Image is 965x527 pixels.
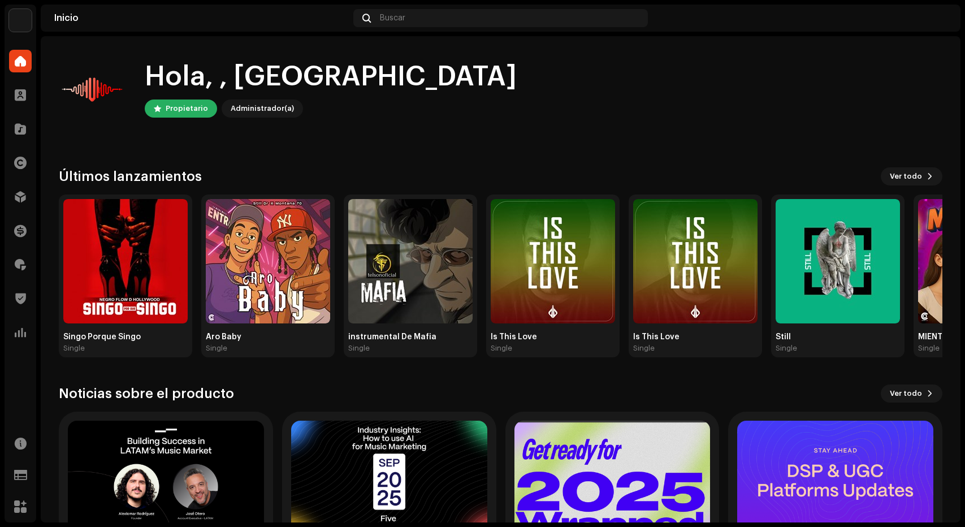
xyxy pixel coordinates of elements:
img: faf5ecf8-b9ed-4029-b615-923327bccd61 [929,9,947,27]
span: Ver todo [890,382,922,405]
h3: Últimos lanzamientos [59,167,202,185]
button: Ver todo [881,167,942,185]
div: Singo Porque Singo [63,332,188,342]
div: Administrador(a) [231,102,294,115]
div: Single [348,344,370,353]
img: 506e0b3b-7343-4804-91b3-fe0772f9b4d6 [206,199,330,323]
div: Single [633,344,655,353]
div: instrumental De Mafia [348,332,473,342]
img: faf5ecf8-b9ed-4029-b615-923327bccd61 [59,54,127,122]
img: 011ffb63-7a03-44f1-aece-f0c078075d99 [776,199,900,323]
button: Ver todo [881,385,942,403]
div: Aro Baby [206,332,330,342]
span: Buscar [380,14,405,23]
img: a7be5db8-6329-406e-985a-ec1da4380331 [633,199,758,323]
div: Single [918,344,940,353]
h3: Noticias sobre el producto [59,385,234,403]
div: Propietario [166,102,208,115]
div: Single [206,344,227,353]
img: 49ef7397-62d3-4feb-8367-f9844ae48cce [348,199,473,323]
img: efe17899-e597-4c86-b47f-de2678312cfe [9,9,32,32]
img: 5bfaa8fe-501c-4ccd-a16f-8d3f188c96d1 [491,199,615,323]
div: Single [491,344,512,353]
div: Single [776,344,797,353]
img: 4cd526af-d45e-40e6-a8d7-ea729d39083f [63,199,188,323]
div: Single [63,344,85,353]
div: Hola, , [GEOGRAPHIC_DATA] [145,59,517,95]
div: Is This Love [491,332,615,342]
div: Is This Love [633,332,758,342]
div: Inicio [54,14,349,23]
span: Ver todo [890,165,922,188]
div: Still [776,332,900,342]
